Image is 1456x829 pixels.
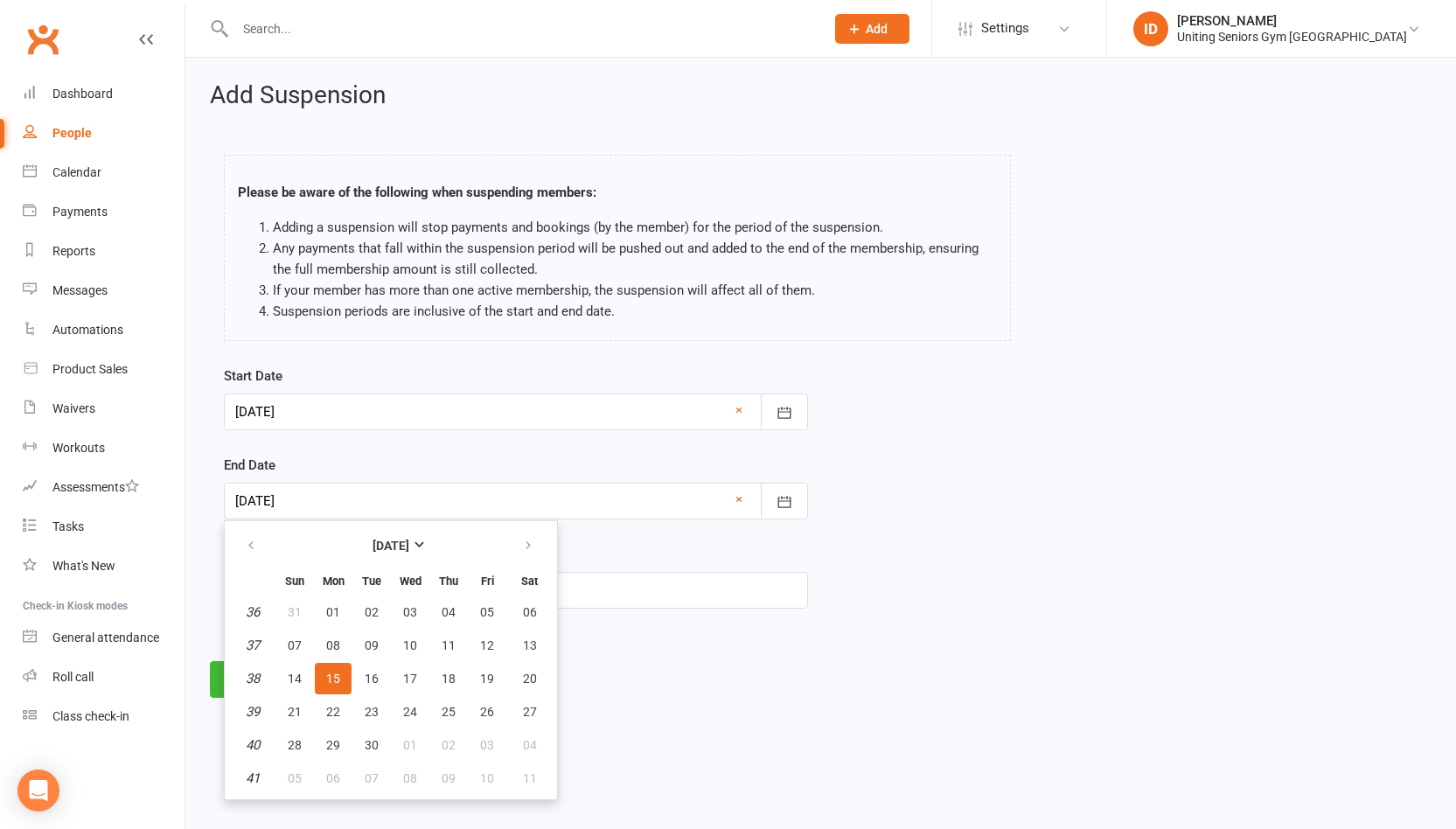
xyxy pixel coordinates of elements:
span: 07 [288,638,302,652]
small: Wednesday [400,575,421,588]
button: 23 [353,696,390,728]
button: 21 [276,696,313,728]
a: Roll call [23,658,185,697]
button: 01 [392,729,428,761]
a: People [23,114,185,153]
span: 15 [326,672,340,686]
div: Uniting Seniors Gym [GEOGRAPHIC_DATA] [1177,29,1407,45]
a: Calendar [23,153,185,192]
button: 28 [276,729,313,761]
span: 25 [442,705,456,719]
label: End Date [224,455,275,476]
button: 31 [276,596,313,628]
span: 05 [480,605,494,619]
li: Any payments that fall within the suspension period will be pushed out and added to the end of th... [273,238,997,280]
input: Search... [230,17,812,41]
span: Settings [981,9,1029,48]
button: 26 [469,696,505,728]
span: 30 [365,738,379,752]
span: 14 [288,672,302,686]
div: ID [1133,11,1168,46]
span: 29 [326,738,340,752]
button: 16 [353,663,390,694]
span: 23 [365,705,379,719]
span: 01 [326,605,340,619]
button: 15 [315,663,352,694]
button: 08 [392,763,428,794]
a: Automations [23,310,185,350]
span: 08 [326,638,340,652]
button: 03 [392,596,428,628]
button: Continue [210,661,317,698]
a: Clubworx [21,17,65,61]
button: 19 [469,663,505,694]
span: 09 [442,771,456,785]
button: 20 [507,663,552,694]
button: 02 [353,596,390,628]
button: 13 [507,630,552,661]
button: 18 [430,663,467,694]
div: Class check-in [52,709,129,723]
button: 02 [430,729,467,761]
a: Class kiosk mode [23,697,185,736]
span: 01 [403,738,417,752]
span: 10 [403,638,417,652]
span: 04 [442,605,456,619]
em: 37 [246,637,260,653]
a: General attendance kiosk mode [23,618,185,658]
button: 17 [392,663,428,694]
button: 10 [469,763,505,794]
label: Start Date [224,366,282,387]
button: Add [835,14,909,44]
span: 16 [365,672,379,686]
span: 17 [403,672,417,686]
button: 10 [392,630,428,661]
button: 04 [430,596,467,628]
button: 06 [315,763,352,794]
div: Automations [52,323,123,337]
span: 02 [365,605,379,619]
button: 27 [507,696,552,728]
span: 27 [523,705,537,719]
div: General attendance [52,630,159,644]
button: 22 [315,696,352,728]
span: 26 [480,705,494,719]
strong: [DATE] [373,539,409,553]
span: 12 [480,638,494,652]
a: × [735,400,742,421]
span: 21 [288,705,302,719]
a: Assessments [23,468,185,507]
span: 20 [523,672,537,686]
button: 05 [276,763,313,794]
div: Calendar [52,165,101,179]
div: Payments [52,205,108,219]
div: Messages [52,283,108,297]
small: Monday [323,575,345,588]
span: 28 [288,738,302,752]
div: [PERSON_NAME] [1177,13,1407,29]
a: Workouts [23,428,185,468]
button: 09 [430,763,467,794]
small: Tuesday [362,575,381,588]
a: × [735,489,742,510]
span: 03 [480,738,494,752]
em: 41 [246,770,260,786]
a: What's New [23,547,185,586]
strong: Please be aware of the following when suspending members: [238,185,596,200]
small: Saturday [521,575,538,588]
button: 03 [469,729,505,761]
span: 09 [365,638,379,652]
span: 07 [365,771,379,785]
li: Adding a suspension will stop payments and bookings (by the member) for the period of the suspens... [273,217,997,238]
a: Tasks [23,507,185,547]
button: 11 [507,763,552,794]
small: Friday [481,575,494,588]
span: 31 [288,605,302,619]
div: Product Sales [52,362,128,376]
span: 11 [523,771,537,785]
button: 25 [430,696,467,728]
button: 11 [430,630,467,661]
span: 03 [403,605,417,619]
em: 40 [246,737,260,753]
h2: Add Suspension [210,82,1432,109]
